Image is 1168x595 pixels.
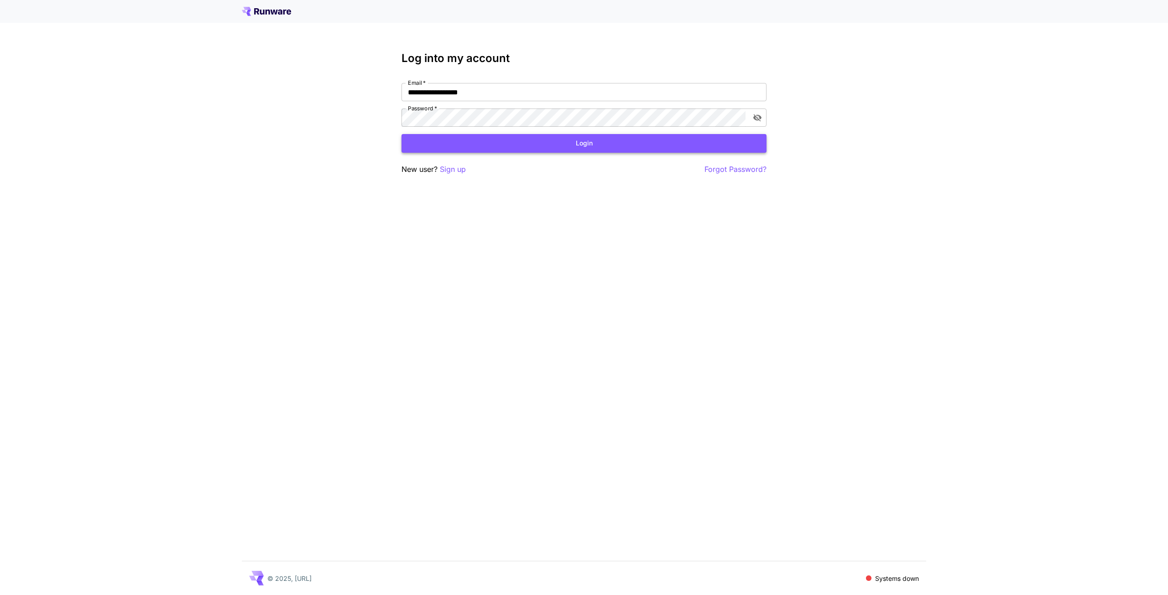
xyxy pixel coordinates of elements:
p: © 2025, [URL] [267,574,312,583]
h3: Log into my account [401,52,766,65]
button: Login [401,134,766,153]
button: Sign up [440,164,466,175]
p: New user? [401,164,466,175]
label: Email [408,79,426,87]
p: Systems down [875,574,919,583]
button: Forgot Password? [704,164,766,175]
button: toggle password visibility [749,109,766,126]
label: Password [408,104,437,112]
